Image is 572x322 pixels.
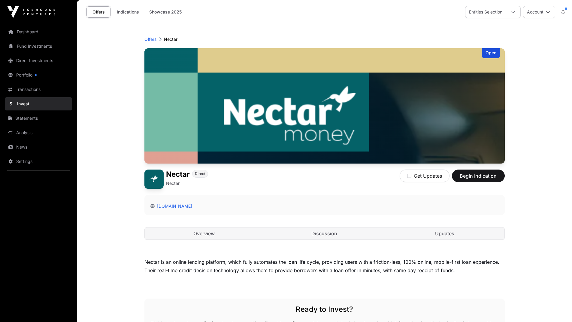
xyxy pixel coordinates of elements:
[452,176,505,182] a: Begin Indication
[452,170,505,182] button: Begin Indication
[465,6,506,18] div: Entities Selection
[144,170,164,189] img: Nectar
[5,25,72,38] a: Dashboard
[265,227,384,239] a: Discussion
[144,48,505,164] img: Nectar
[166,180,180,186] p: Nectar
[144,36,156,42] a: Offers
[385,227,504,239] a: Updates
[145,6,186,18] a: Showcase 2025
[86,6,110,18] a: Offers
[150,305,499,314] h2: Ready to Invest?
[5,54,72,67] a: Direct Investments
[155,203,192,209] a: [DOMAIN_NAME]
[113,6,143,18] a: Indications
[5,126,72,139] a: Analysis
[5,97,72,110] a: Invest
[145,227,264,239] a: Overview
[166,170,190,179] h1: Nectar
[164,36,177,42] p: Nectar
[5,40,72,53] a: Fund Investments
[144,258,505,275] div: Nectar is an online lending platform, which fully automates the loan life cycle, providing users ...
[5,155,72,168] a: Settings
[195,171,205,176] span: Direct
[145,227,504,239] nav: Tabs
[5,112,72,125] a: Statements
[400,170,449,182] button: Get Updates
[459,172,497,179] span: Begin Indication
[523,6,555,18] button: Account
[7,6,55,18] img: Icehouse Ventures Logo
[5,68,72,82] a: Portfolio
[5,140,72,154] a: News
[5,83,72,96] a: Transactions
[482,48,500,58] div: Open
